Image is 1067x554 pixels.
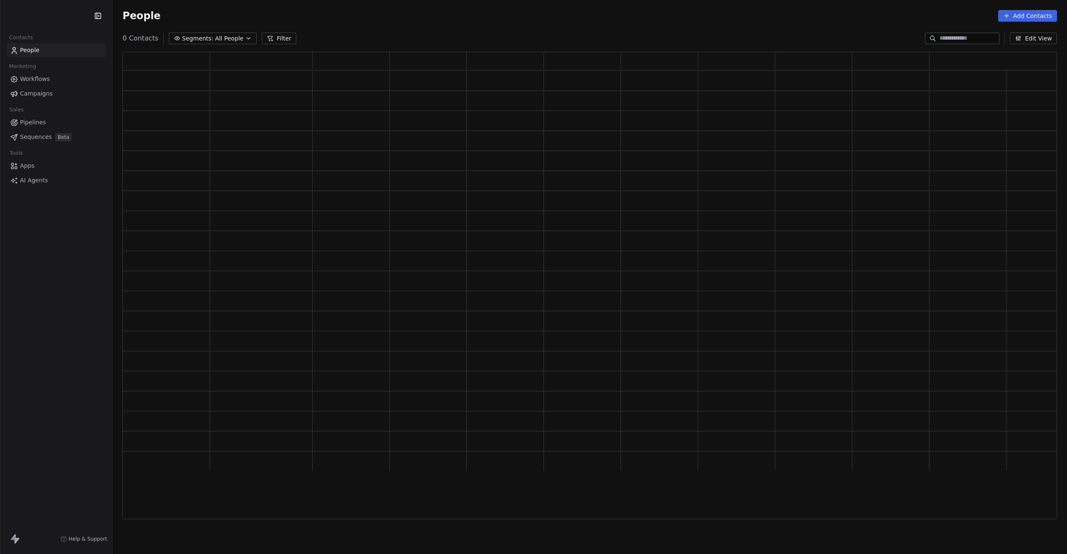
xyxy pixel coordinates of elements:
[7,87,105,101] a: Campaigns
[20,89,53,98] span: Campaigns
[6,103,28,116] span: Sales
[998,10,1057,22] button: Add Contacts
[20,133,52,141] span: Sequences
[6,147,26,159] span: Tools
[123,71,1057,520] div: grid
[20,161,35,170] span: Apps
[7,43,105,57] a: People
[123,10,160,22] span: People
[60,536,107,542] a: Help & Support
[262,33,296,44] button: Filter
[182,34,213,43] span: Segments:
[20,118,46,127] span: Pipelines
[5,31,37,44] span: Contacts
[7,72,105,86] a: Workflows
[1010,33,1057,44] button: Edit View
[123,33,158,43] span: 0 Contacts
[7,116,105,129] a: Pipelines
[20,75,50,83] span: Workflows
[55,133,72,141] span: Beta
[20,46,40,55] span: People
[20,176,48,185] span: AI Agents
[69,536,107,542] span: Help & Support
[7,174,105,187] a: AI Agents
[215,34,243,43] span: All People
[5,60,40,73] span: Marketing
[7,159,105,173] a: Apps
[7,130,105,144] a: SequencesBeta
